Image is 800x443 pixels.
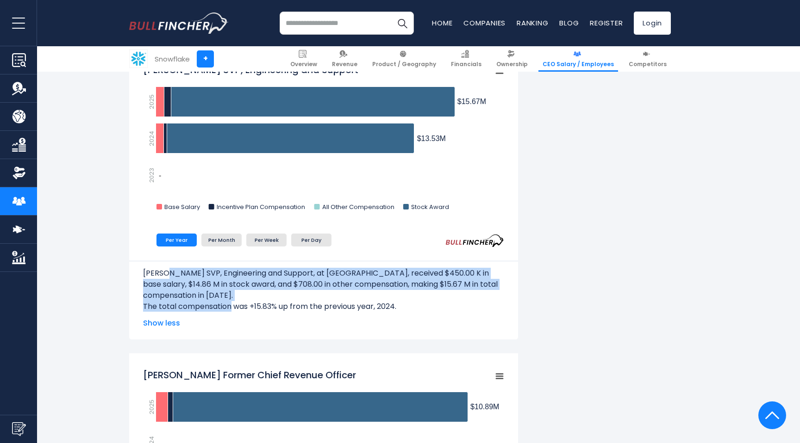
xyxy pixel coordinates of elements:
span: Product / Geography [372,61,436,68]
a: Overview [286,46,321,72]
span: Show less [143,318,504,329]
text: - [159,172,161,179]
a: Home [432,18,452,28]
span: Financials [451,61,481,68]
text: 2025 [147,400,156,414]
a: Companies [463,18,506,28]
a: Ranking [517,18,548,28]
text: Incentive Plan Compensation [217,203,305,211]
a: Competitors [625,46,671,72]
text: 2023 [147,168,156,183]
li: Per Month [201,234,242,246]
p: [PERSON_NAME] SVP, Engineering and Support, at [GEOGRAPHIC_DATA], received $450.00 K in base sala... [143,268,504,301]
a: Revenue [328,46,362,72]
span: Overview [290,61,317,68]
tspan: $13.53M [417,135,446,142]
text: 2024 [147,131,156,146]
a: Go to homepage [129,12,229,34]
img: Ownership [12,166,26,180]
text: All Other Compensation [322,203,394,211]
li: Per Year [156,234,197,246]
a: Financials [447,46,486,72]
span: Revenue [332,61,357,68]
a: + [197,50,214,68]
li: Per Day [291,234,331,246]
a: Login [634,12,671,35]
li: Per Week [246,234,287,246]
text: 2025 [147,94,156,109]
tspan: [PERSON_NAME] Former Chief Revenue Officer [143,369,356,381]
tspan: $15.67M [457,98,486,105]
text: Stock Award [411,203,449,211]
svg: Vivek Raghunathan SVP, Engineering and Support [143,59,504,221]
img: bullfincher logo [129,12,229,34]
span: Ownership [496,61,528,68]
a: Ownership [492,46,532,72]
text: Base Salary [164,203,200,211]
a: Blog [559,18,579,28]
a: Register [590,18,623,28]
tspan: $10.89M [470,403,499,411]
span: Competitors [629,61,667,68]
a: CEO Salary / Employees [538,46,618,72]
span: CEO Salary / Employees [543,61,614,68]
div: Snowflake [155,54,190,64]
img: SNOW logo [130,50,147,68]
a: Product / Geography [368,46,440,72]
button: Search [391,12,414,35]
p: The total compensation was +15.83% up from the previous year, 2024. [143,301,504,312]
